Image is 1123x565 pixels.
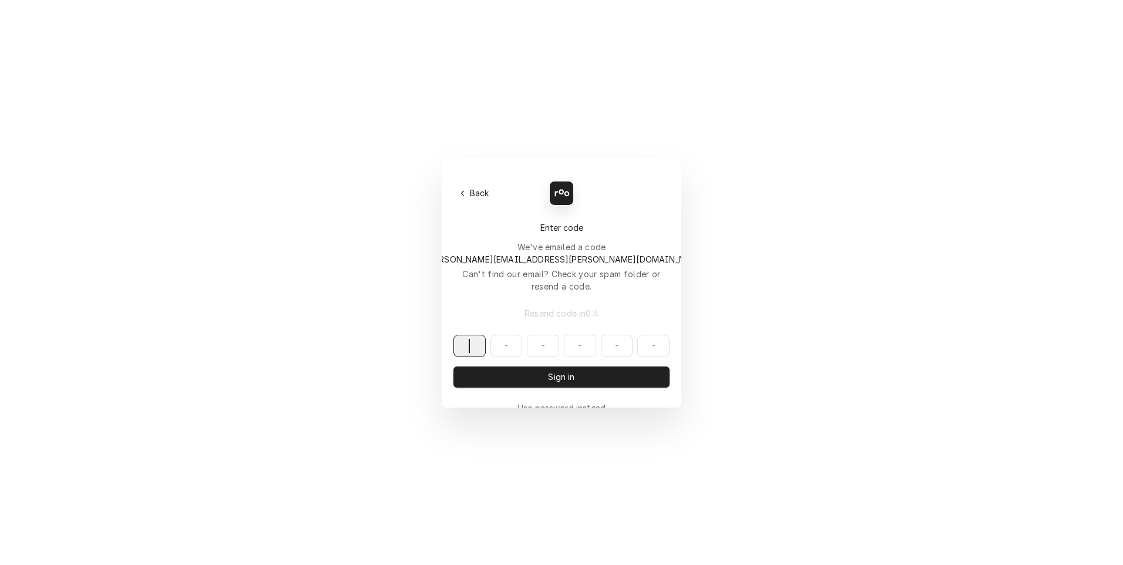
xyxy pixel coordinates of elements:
[546,371,577,383] span: Sign in
[453,366,670,388] button: Sign in
[453,221,670,234] div: Enter code
[517,402,606,414] a: Go to Email and password form
[522,307,601,320] span: Resend code in 0 : 4
[453,185,496,201] button: Back
[417,241,707,265] div: We've emailed a code
[426,254,707,264] span: [PERSON_NAME][EMAIL_ADDRESS][PERSON_NAME][DOMAIN_NAME]
[453,303,670,324] button: Resend code in0:4
[417,254,707,264] span: to
[453,268,670,292] div: Can't find our email? Check your spam folder or resend a code.
[468,187,492,199] span: Back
